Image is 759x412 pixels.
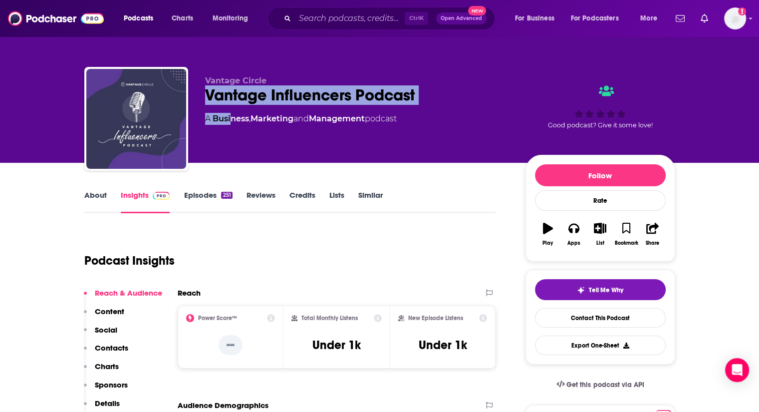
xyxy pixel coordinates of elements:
div: Play [542,240,553,246]
div: Search podcasts, credits, & more... [277,7,505,30]
a: Show notifications dropdown [697,10,712,27]
button: Show profile menu [724,7,746,29]
span: Monitoring [213,11,248,25]
span: Vantage Circle [205,76,266,85]
h2: Audience Demographics [178,401,268,410]
div: Apps [567,240,580,246]
span: Open Advanced [441,16,482,21]
button: Bookmark [613,216,639,252]
a: About [84,190,107,213]
p: Sponsors [95,380,128,390]
h2: Power Score™ [198,315,237,322]
img: User Profile [724,7,746,29]
p: Contacts [95,343,128,353]
img: Podchaser - Follow, Share and Rate Podcasts [8,9,104,28]
button: Play [535,216,561,252]
button: Social [84,325,117,344]
a: Management [309,114,365,123]
p: Content [95,307,124,316]
div: 251 [221,192,232,199]
h2: New Episode Listens [408,315,463,322]
input: Search podcasts, credits, & more... [295,10,405,26]
a: Credits [289,190,315,213]
img: Podchaser Pro [153,192,170,200]
div: Open Intercom Messenger [725,358,749,382]
h2: Total Monthly Listens [301,315,358,322]
div: Good podcast? Give it some love! [525,76,675,138]
button: Follow [535,164,666,186]
button: Export One-Sheet [535,336,666,355]
button: open menu [633,10,670,26]
h3: Under 1k [419,338,467,353]
h3: Under 1k [312,338,361,353]
h1: Podcast Insights [84,253,175,268]
a: Reviews [247,190,275,213]
span: More [640,11,657,25]
a: Charts [165,10,199,26]
p: Charts [95,362,119,371]
span: Ctrl K [405,12,428,25]
button: Share [639,216,665,252]
button: tell me why sparkleTell Me Why [535,279,666,300]
button: open menu [564,10,633,26]
span: New [468,6,486,15]
button: Content [84,307,124,325]
a: Business [213,114,249,123]
div: List [596,240,604,246]
a: Episodes251 [184,190,232,213]
div: Rate [535,190,666,211]
button: open menu [206,10,261,26]
a: InsightsPodchaser Pro [121,190,170,213]
button: Contacts [84,343,128,362]
span: , [249,114,251,123]
button: List [587,216,613,252]
button: Open AdvancedNew [436,12,487,24]
a: Contact This Podcast [535,308,666,328]
a: Lists [329,190,344,213]
button: open menu [117,10,166,26]
span: Get this podcast via API [566,381,644,389]
div: A podcast [205,113,397,125]
a: Show notifications dropdown [672,10,689,27]
span: and [293,114,309,123]
button: Sponsors [84,380,128,399]
span: Tell Me Why [589,286,623,294]
h2: Reach [178,288,201,298]
p: Reach & Audience [95,288,162,298]
p: -- [219,335,243,355]
a: Similar [358,190,383,213]
button: Charts [84,362,119,380]
span: For Podcasters [571,11,619,25]
svg: Add a profile image [738,7,746,15]
a: Marketing [251,114,293,123]
span: Good podcast? Give it some love! [548,121,653,129]
span: Logged in as patiencebaldacci [724,7,746,29]
span: For Business [515,11,554,25]
div: Bookmark [614,240,638,246]
span: Podcasts [124,11,153,25]
p: Social [95,325,117,335]
div: Share [646,240,659,246]
img: tell me why sparkle [577,286,585,294]
button: Reach & Audience [84,288,162,307]
span: Charts [172,11,193,25]
img: Vantage Influencers Podcast [86,69,186,169]
p: Details [95,399,120,408]
button: open menu [508,10,567,26]
button: Apps [561,216,587,252]
a: Get this podcast via API [548,373,652,397]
